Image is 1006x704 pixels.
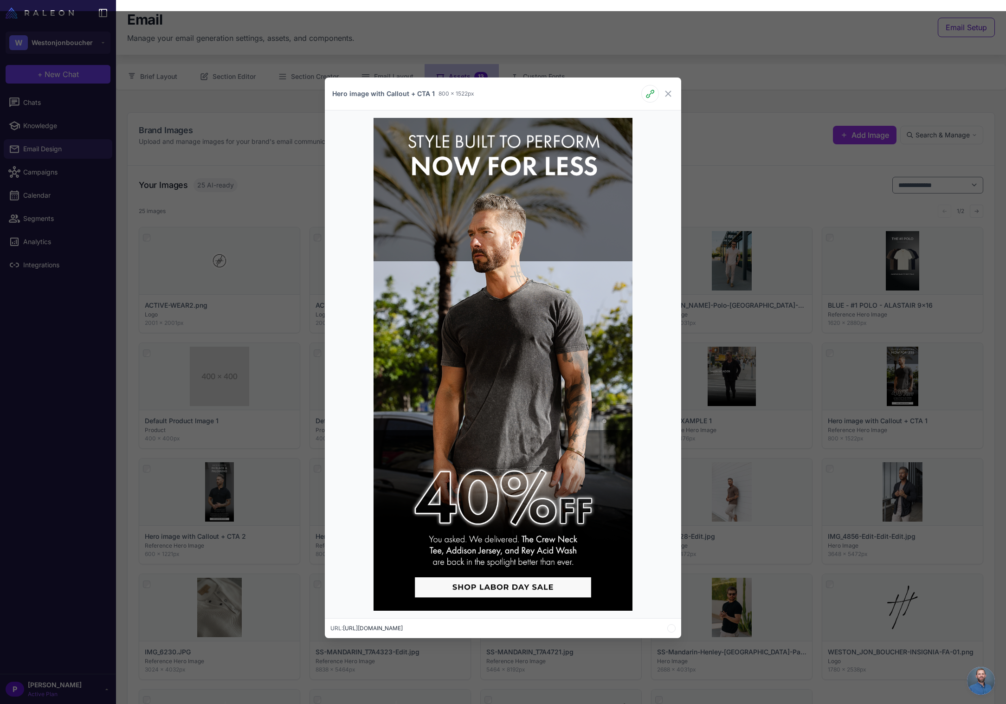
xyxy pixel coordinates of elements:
button: Copy Image URL [641,85,659,103]
div: Open chat [967,667,995,695]
span: [URL][DOMAIN_NAME] [343,624,403,631]
div: Hero image with Callout + CTA 1 [332,89,435,99]
img: Hero image with Callout + CTA 1 [374,118,632,611]
span: 800 × 1522px [439,90,474,98]
img: Raleon Logo [6,7,74,19]
a: Raleon Logo [6,7,77,19]
div: URL: [330,624,403,632]
button: Copy Image URL [667,624,676,632]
